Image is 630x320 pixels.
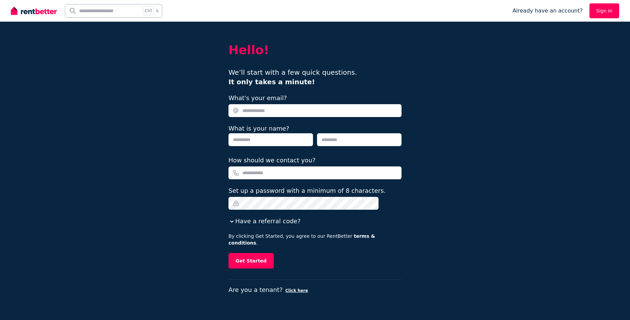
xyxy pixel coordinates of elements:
button: Get Started [228,253,274,269]
button: Have a referral code? [228,216,300,226]
label: Set up a password with a minimum of 8 characters. [228,186,386,196]
a: Sign In [589,3,619,18]
p: Are you a tenant? [228,285,402,295]
b: It only takes a minute! [228,78,315,86]
span: Ctrl [143,6,153,15]
button: Click here [285,288,308,293]
label: What's your email? [228,93,287,103]
span: We’ll start with a few quick questions. [228,68,357,86]
p: By clicking Get Started, you agree to our RentBetter . [228,233,402,246]
h2: Hello! [228,43,402,57]
span: k [156,8,159,14]
label: What is your name? [228,125,289,132]
img: RentBetter [11,6,57,16]
span: Already have an account? [512,7,583,15]
label: How should we contact you? [228,156,316,165]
